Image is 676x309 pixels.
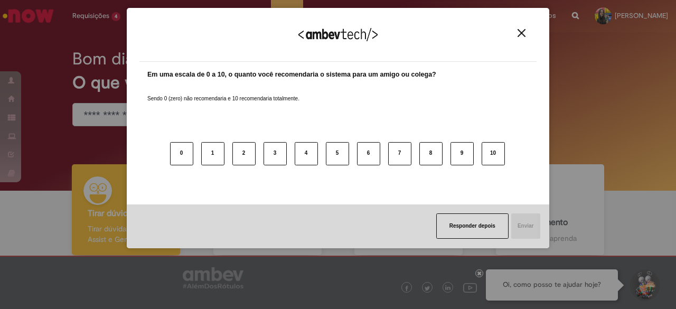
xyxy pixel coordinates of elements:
[147,70,436,80] label: Em uma escala de 0 a 10, o quanto você recomendaria o sistema para um amigo ou colega?
[147,82,299,102] label: Sendo 0 (zero) não recomendaria e 10 recomendaria totalmente.
[450,142,474,165] button: 9
[388,142,411,165] button: 7
[295,142,318,165] button: 4
[357,142,380,165] button: 6
[482,142,505,165] button: 10
[326,142,349,165] button: 5
[518,29,525,37] img: Close
[264,142,287,165] button: 3
[436,213,509,239] button: Responder depois
[298,28,378,41] img: Logo Ambevtech
[232,142,256,165] button: 2
[514,29,529,38] button: Close
[170,142,193,165] button: 0
[419,142,443,165] button: 8
[201,142,224,165] button: 1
